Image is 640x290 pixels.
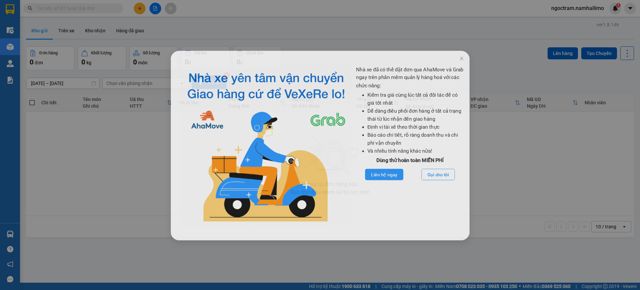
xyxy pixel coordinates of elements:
[362,51,490,240] div: Nhà xe đã có thể đặt đơn qua AhaMove và Grab ngay trên phần mềm quản lý hàng hoá với các chức năng:
[380,175,411,183] span: Liên hệ ngay
[484,40,489,45] span: close
[477,33,496,52] button: Close
[439,172,479,186] button: Gọi cho tôi
[446,175,472,183] span: Gọi cho tôi
[376,128,490,147] li: Báo cáo chi tiết, rõ ràng doanh thu và chi phí vận chuyển
[376,81,490,100] li: Kiểm tra giá cùng lúc tất cả đối tác để có giá tốt nhất
[376,147,490,156] li: Và nhiều tính năng khác nữa!
[376,99,490,118] li: Dễ dàng điều phối đơn hàng ở tất cả trạng thái từ lúc nhận đến giao hàng
[373,172,418,186] button: Liên hệ ngay
[376,118,490,128] li: Định vị tài xế theo thời gian thực
[362,158,490,167] div: Dùng thử hoàn toàn MIỄN PHÍ
[156,51,357,240] img: logo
